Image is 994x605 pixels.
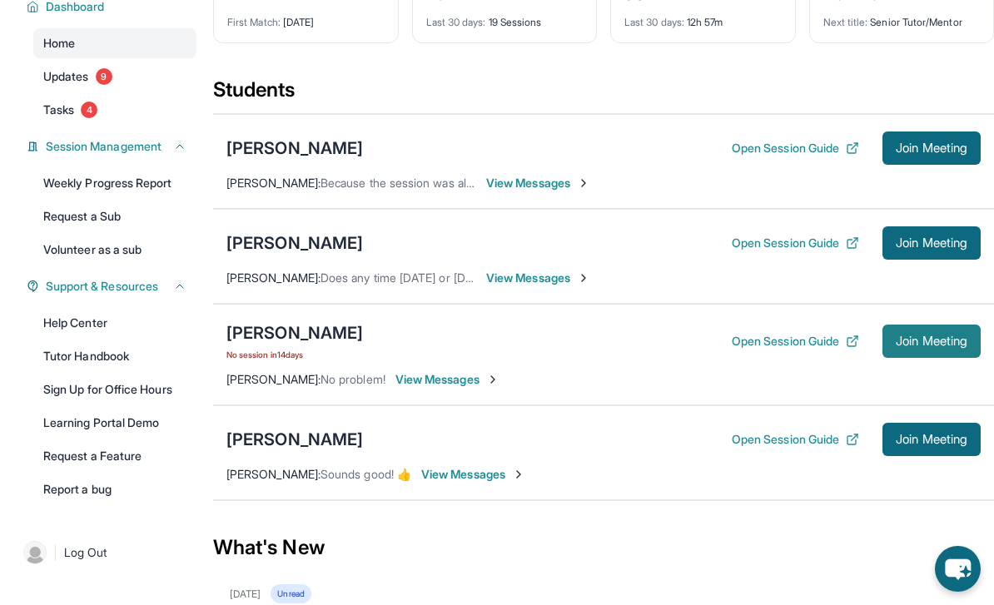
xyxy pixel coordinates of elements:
button: Open Session Guide [732,333,859,350]
span: Last 30 days : [624,16,684,28]
img: Chevron-Right [577,176,590,190]
img: Chevron-Right [577,271,590,285]
a: Help Center [33,308,196,338]
button: Session Management [39,138,186,155]
div: [DATE] [230,588,261,601]
span: Tasks [43,102,74,118]
div: [PERSON_NAME] [226,428,363,451]
button: chat-button [935,546,981,592]
span: Join Meeting [896,238,967,248]
div: Senior Tutor/Mentor [823,6,981,29]
a: Learning Portal Demo [33,408,196,438]
span: No session in 14 days [226,348,363,361]
a: Report a bug [33,474,196,504]
div: 19 Sessions [426,6,584,29]
div: Unread [271,584,311,603]
img: Chevron-Right [512,468,525,481]
button: Open Session Guide [732,431,859,448]
span: Join Meeting [896,336,967,346]
img: Chevron-Right [486,373,499,386]
span: Next title : [823,16,868,28]
div: 12h 57m [624,6,782,29]
button: Open Session Guide [732,235,859,251]
span: View Messages [421,466,525,483]
span: [PERSON_NAME] : [226,467,321,481]
a: Sign Up for Office Hours [33,374,196,404]
button: Join Meeting [882,423,981,456]
div: [PERSON_NAME] [226,321,363,345]
button: Join Meeting [882,131,981,165]
a: Tutor Handbook [33,341,196,371]
button: Join Meeting [882,226,981,260]
a: Volunteer as a sub [33,235,196,265]
a: Home [33,28,196,58]
button: Join Meeting [882,325,981,358]
a: |Log Out [17,534,196,571]
span: | [53,543,57,563]
span: First Match : [227,16,281,28]
span: Log Out [64,544,107,561]
button: Open Session Guide [732,140,859,156]
a: Updates9 [33,62,196,92]
a: Tasks4 [33,95,196,125]
span: Join Meeting [896,434,967,444]
div: [DATE] [227,6,385,29]
span: 9 [96,68,112,85]
span: [PERSON_NAME] : [226,372,321,386]
span: [PERSON_NAME] : [226,270,321,285]
div: [PERSON_NAME] [226,136,363,160]
span: View Messages [486,270,590,286]
a: Request a Feature [33,441,196,471]
span: Last 30 days : [426,16,486,28]
span: View Messages [486,175,590,191]
span: Session Management [46,138,162,155]
div: [PERSON_NAME] [226,231,363,255]
span: View Messages [395,371,499,388]
a: Weekly Progress Report [33,168,196,198]
span: [PERSON_NAME] : [226,176,321,190]
span: No problem! [321,372,385,386]
span: 4 [81,102,97,118]
span: Updates [43,68,89,85]
span: Sounds good! 👍 [321,467,411,481]
div: What's New [213,511,994,584]
a: Request a Sub [33,201,196,231]
div: Students [213,77,994,113]
span: Home [43,35,75,52]
img: user-img [23,541,47,564]
span: Support & Resources [46,278,158,295]
span: Join Meeting [896,143,967,153]
button: Support & Resources [39,278,186,295]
